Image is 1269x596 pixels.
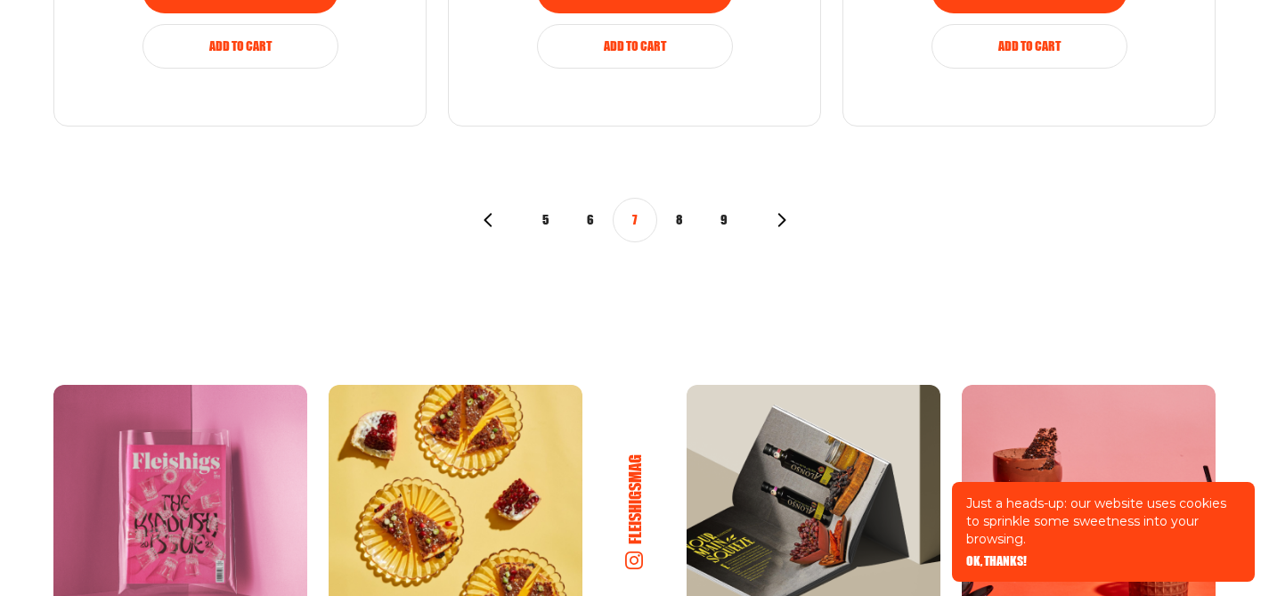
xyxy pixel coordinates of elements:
button: 9 [702,198,746,242]
h6: fleishigsmag [625,454,645,544]
p: Just a heads-up: our website uses cookies to sprinkle some sweetness into your browsing. [966,494,1241,548]
span: Add to Cart [209,40,272,53]
button: 7 [613,198,657,242]
button: Add to Cart [142,24,338,69]
span: Add to Cart [998,40,1061,53]
span: Add to Cart [604,40,666,53]
button: 6 [568,198,613,242]
button: Add to Cart [537,24,733,69]
button: 5 [524,198,568,242]
button: OK, THANKS! [966,555,1027,567]
button: Add to Cart [931,24,1127,69]
a: fleishigsmag [604,433,666,591]
button: 8 [657,198,702,242]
